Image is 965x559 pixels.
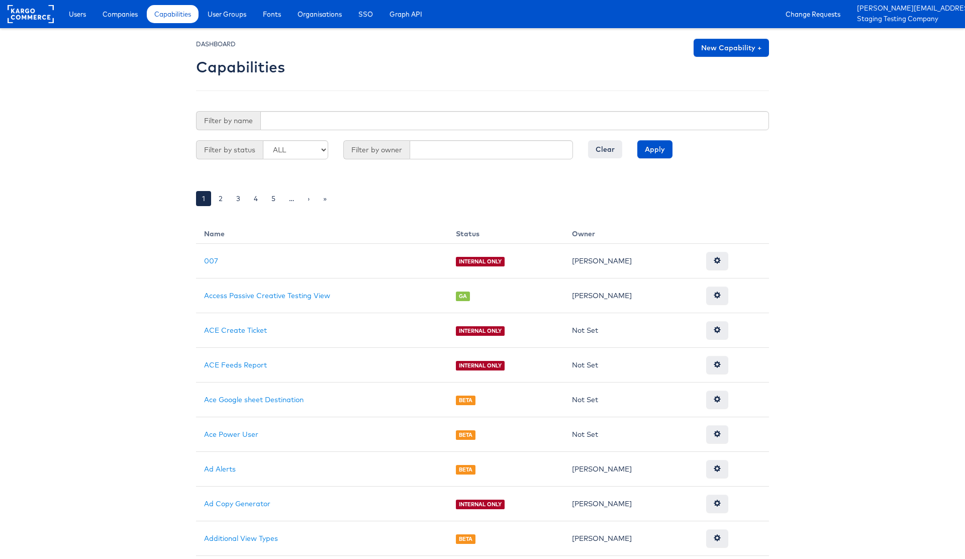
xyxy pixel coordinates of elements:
[456,465,476,475] span: BETA
[204,534,278,543] a: Additional View Types
[298,9,342,19] span: Organisations
[317,191,333,206] a: »
[564,452,698,487] td: [PERSON_NAME]
[778,5,848,23] a: Change Requests
[456,534,476,544] span: BETA
[69,9,86,19] span: Users
[564,521,698,556] td: [PERSON_NAME]
[456,500,505,509] span: INTERNAL ONLY
[196,221,448,244] th: Name
[95,5,145,23] a: Companies
[382,5,430,23] a: Graph API
[204,464,236,474] a: Ad Alerts
[200,5,254,23] a: User Groups
[196,140,263,159] span: Filter by status
[248,191,264,206] a: 4
[302,191,316,206] a: ›
[147,5,199,23] a: Capabilities
[564,383,698,417] td: Not Set
[694,39,769,57] a: New Capability +
[61,5,93,23] a: Users
[290,5,349,23] a: Organisations
[204,430,258,439] a: Ace Power User
[351,5,380,23] a: SSO
[564,487,698,521] td: [PERSON_NAME]
[196,111,260,130] span: Filter by name
[204,395,304,404] a: Ace Google sheet Destination
[230,191,246,206] a: 3
[456,257,505,266] span: INTERNAL ONLY
[448,221,564,244] th: Status
[564,313,698,348] td: Not Set
[154,9,191,19] span: Capabilities
[196,191,211,206] a: 1
[637,140,672,158] input: Apply
[857,4,957,14] a: [PERSON_NAME][EMAIL_ADDRESS][PERSON_NAME][DOMAIN_NAME]
[283,191,300,206] a: …
[204,360,267,369] a: ACE Feeds Report
[588,140,622,158] input: Clear
[564,348,698,383] td: Not Set
[213,191,229,206] a: 2
[208,9,246,19] span: User Groups
[456,361,505,370] span: INTERNAL ONLY
[103,9,138,19] span: Companies
[564,278,698,313] td: [PERSON_NAME]
[456,396,476,405] span: BETA
[564,417,698,452] td: Not Set
[204,326,267,335] a: ACE Create Ticket
[456,430,476,440] span: BETA
[263,9,281,19] span: Fonts
[564,244,698,278] td: [PERSON_NAME]
[265,191,281,206] a: 5
[390,9,422,19] span: Graph API
[564,221,698,244] th: Owner
[196,59,285,75] h2: Capabilities
[857,14,957,25] a: Staging Testing Company
[358,9,373,19] span: SSO
[196,40,236,48] small: DASHBOARD
[204,291,330,300] a: Access Passive Creative Testing View
[456,326,505,336] span: INTERNAL ONLY
[204,256,218,265] a: 007
[343,140,410,159] span: Filter by owner
[456,292,470,301] span: GA
[255,5,288,23] a: Fonts
[204,499,270,508] a: Ad Copy Generator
